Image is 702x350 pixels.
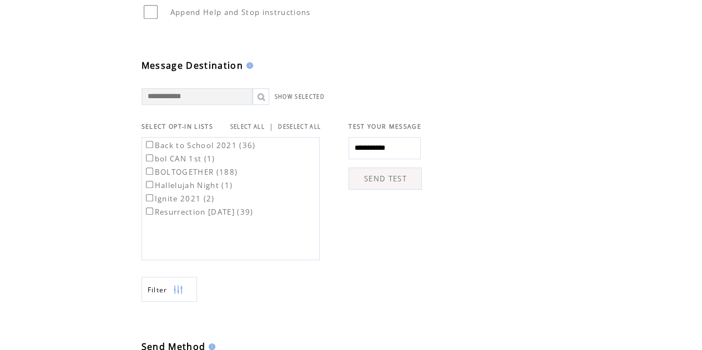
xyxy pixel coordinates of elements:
[146,154,153,161] input: bol CAN 1st (1)
[275,93,325,100] a: SHOW SELECTED
[144,154,215,164] label: bol CAN 1st (1)
[144,194,215,204] label: Ignite 2021 (2)
[146,141,153,148] input: Back to School 2021 (36)
[230,123,265,130] a: SELECT ALL
[146,168,153,175] input: BOLTOGETHER (188)
[146,194,153,201] input: Ignite 2021 (2)
[144,207,254,217] label: Resurrection [DATE] (39)
[144,140,256,150] label: Back to School 2021 (36)
[148,285,168,295] span: Show filters
[146,207,153,215] input: Resurrection [DATE] (39)
[142,123,213,130] span: SELECT OPT-IN LISTS
[173,277,183,302] img: filters.png
[349,168,422,190] a: SEND TEST
[278,123,321,130] a: DESELECT ALL
[269,121,274,131] span: |
[243,62,253,69] img: help.gif
[205,343,215,350] img: help.gif
[144,180,233,190] label: Hallelujah Night (1)
[146,181,153,188] input: Hallelujah Night (1)
[349,123,421,130] span: TEST YOUR MESSAGE
[142,59,243,72] span: Message Destination
[144,167,238,177] label: BOLTOGETHER (188)
[142,277,197,302] a: Filter
[170,7,311,17] span: Append Help and Stop instructions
